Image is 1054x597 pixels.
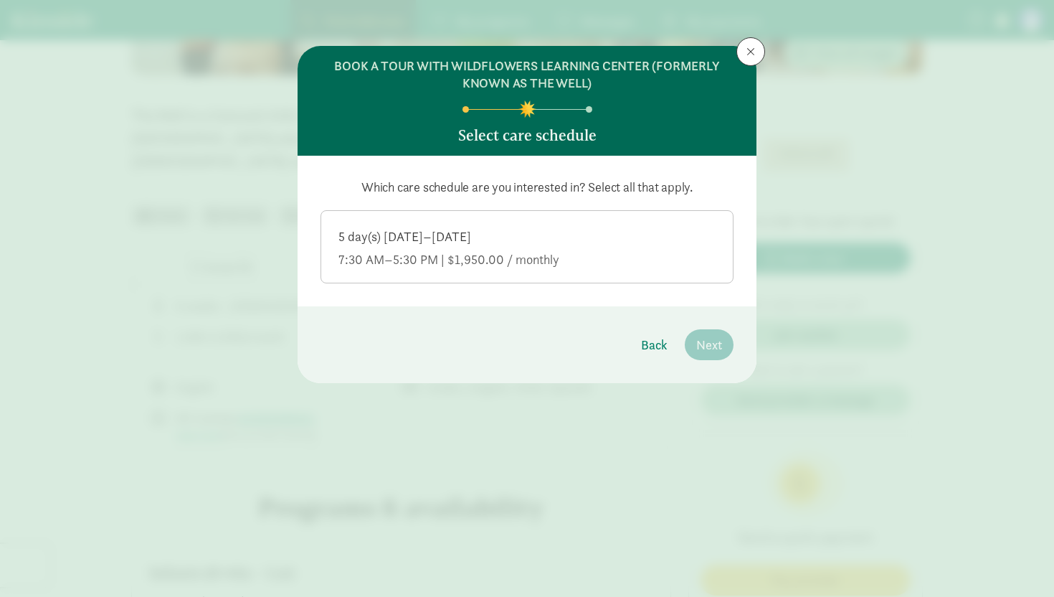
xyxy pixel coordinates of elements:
div: 5 day(s) [DATE]–[DATE] [338,228,716,245]
h6: BOOK A TOUR WITH WILDFLOWERS LEARNING CENTER (FORMERLY KNOWN AS THE WELL) [321,57,733,92]
span: Back [641,335,668,354]
button: Next [685,329,733,360]
button: Back [630,329,679,360]
div: 7:30 AM–5:30 PM | $1,950.00 / monthly [338,251,716,268]
p: Which care schedule are you interested in? Select all that apply. [321,179,733,196]
h5: Select care schedule [458,127,597,144]
span: Next [696,335,722,354]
